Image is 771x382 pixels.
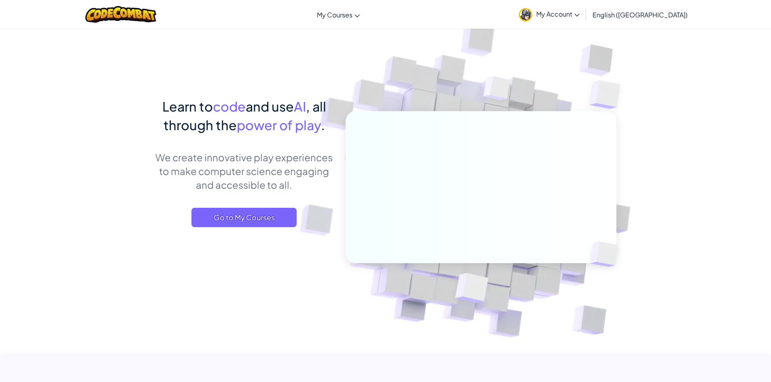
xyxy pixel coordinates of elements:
[313,4,364,25] a: My Courses
[573,61,643,129] img: Overlap cubes
[435,256,508,323] img: Overlap cubes
[294,98,306,114] span: AI
[576,225,637,284] img: Overlap cubes
[515,2,584,27] a: My Account
[317,11,353,19] span: My Courses
[321,117,325,133] span: .
[519,8,532,21] img: avatar
[468,60,526,120] img: Overlap cubes
[237,117,321,133] span: power of play
[588,4,692,25] a: English ([GEOGRAPHIC_DATA])
[85,6,156,23] img: CodeCombat logo
[246,98,294,114] span: and use
[162,98,213,114] span: Learn to
[155,150,333,192] p: We create innovative play experiences to make computer science engaging and accessible to all.
[593,11,688,19] span: English ([GEOGRAPHIC_DATA])
[191,208,297,227] a: Go to My Courses
[536,10,580,18] span: My Account
[213,98,246,114] span: code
